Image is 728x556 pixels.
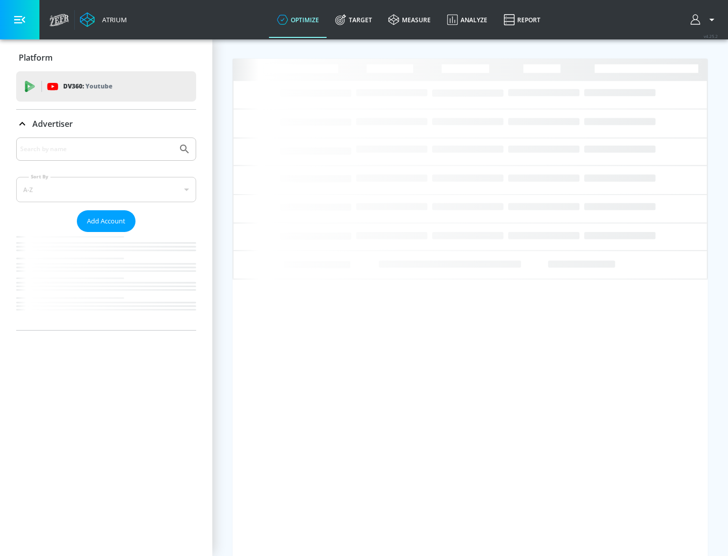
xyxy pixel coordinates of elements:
div: DV360: Youtube [16,71,196,102]
div: Atrium [98,15,127,24]
a: measure [380,2,439,38]
p: Platform [19,52,53,63]
p: Youtube [85,81,112,91]
p: DV360: [63,81,112,92]
a: Analyze [439,2,495,38]
p: Advertiser [32,118,73,129]
div: Advertiser [16,110,196,138]
a: Target [327,2,380,38]
button: Add Account [77,210,135,232]
label: Sort By [29,173,51,180]
span: Add Account [87,215,125,227]
a: Report [495,2,549,38]
span: v 4.25.2 [704,33,718,39]
input: Search by name [20,143,173,156]
div: A-Z [16,177,196,202]
a: Atrium [80,12,127,27]
div: Platform [16,43,196,72]
div: Advertiser [16,137,196,330]
nav: list of Advertiser [16,232,196,330]
a: optimize [269,2,327,38]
